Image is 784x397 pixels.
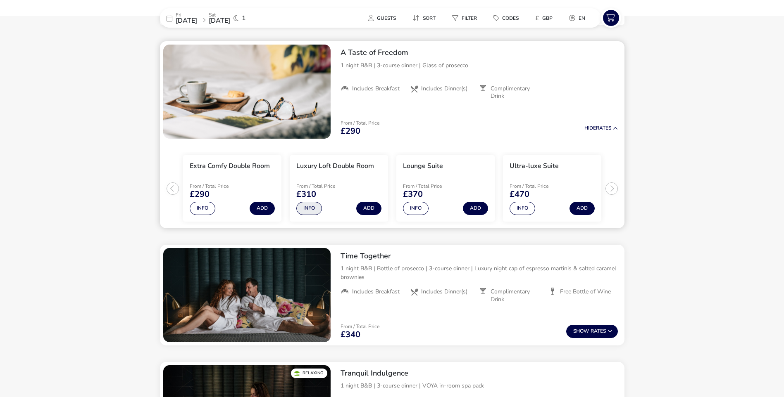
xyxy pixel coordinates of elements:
span: Free Bottle of Wine [560,288,611,295]
span: Show [573,328,591,334]
span: £470 [510,190,529,198]
swiper-slide: 1 / 1 [163,248,331,342]
button: Codes [487,12,525,24]
naf-pibe-menu-bar-item: Filter [446,12,487,24]
button: Info [510,202,535,215]
naf-pibe-menu-bar-item: Sort [406,12,446,24]
span: Filter [462,15,477,21]
button: Info [403,202,429,215]
p: 1 night B&B | 3-course dinner | VOYA in-room spa pack [341,381,618,390]
h2: Tranquil Indulgence [341,369,618,378]
button: Info [190,202,215,215]
div: Relaxing [291,369,327,378]
div: Time Together1 night B&B | Bottle of prosecco | 3-course dinner | Luxury night cap of espresso ma... [334,245,624,310]
span: £290 [341,127,360,135]
h3: Luxury Loft Double Room [296,162,374,170]
span: Includes Breakfast [352,85,400,92]
button: Add [250,202,275,215]
span: Codes [502,15,519,21]
h3: Lounge Suite [403,162,443,170]
span: £370 [403,190,423,198]
swiper-slide: 4 / 4 [499,152,605,225]
p: From / Total Price [341,121,379,125]
span: Hide [584,125,596,131]
span: Sort [423,15,436,21]
p: From / Total Price [341,324,379,329]
p: From / Total Price [403,184,462,189]
h2: Time Together [341,251,618,261]
span: Includes Breakfast [352,288,400,295]
i: £ [535,14,539,22]
span: Guests [377,15,396,21]
span: [DATE] [176,16,197,25]
h2: A Taste of Freedom [341,48,618,57]
p: 1 night B&B | Bottle of prosecco | 3-course dinner | Luxury night cap of espresso martinis & salt... [341,264,618,281]
swiper-slide: 2 / 4 [286,152,392,225]
button: Guests [362,12,403,24]
p: From / Total Price [190,184,248,189]
p: 1 night B&B | 3-course dinner | Glass of prosecco [341,61,618,70]
span: Includes Dinner(s) [421,85,467,92]
span: Includes Dinner(s) [421,288,467,295]
swiper-slide: 1 / 1 [163,45,331,139]
button: Info [296,202,322,215]
h3: Extra Comfy Double Room [190,162,270,170]
p: From / Total Price [296,184,355,189]
div: A Taste of Freedom1 night B&B | 3-course dinner | Glass of proseccoIncludes BreakfastIncludes Din... [334,41,624,106]
button: Add [356,202,381,215]
swiper-slide: 1 / 4 [179,152,286,225]
p: Fri [176,12,197,17]
span: £290 [190,190,210,198]
button: Add [463,202,488,215]
button: £GBP [529,12,559,24]
button: Sort [406,12,442,24]
span: 1 [242,15,246,21]
swiper-slide: 3 / 4 [392,152,499,225]
button: Add [570,202,595,215]
span: GBP [542,15,553,21]
span: en [579,15,585,21]
naf-pibe-menu-bar-item: £GBP [529,12,562,24]
naf-pibe-menu-bar-item: Codes [487,12,529,24]
button: ShowRates [566,325,618,338]
h3: Ultra-luxe Suite [510,162,559,170]
p: Sat [209,12,230,17]
button: en [562,12,592,24]
button: Filter [446,12,484,24]
button: HideRates [584,125,618,131]
naf-pibe-menu-bar-item: en [562,12,595,24]
naf-pibe-menu-bar-item: Guests [362,12,406,24]
p: From / Total Price [510,184,568,189]
span: Complimentary Drink [491,288,542,303]
span: Complimentary Drink [491,85,542,100]
span: £310 [296,190,316,198]
span: £340 [341,331,360,339]
div: Fri[DATE]Sat[DATE]1 [160,8,284,28]
span: [DATE] [209,16,230,25]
